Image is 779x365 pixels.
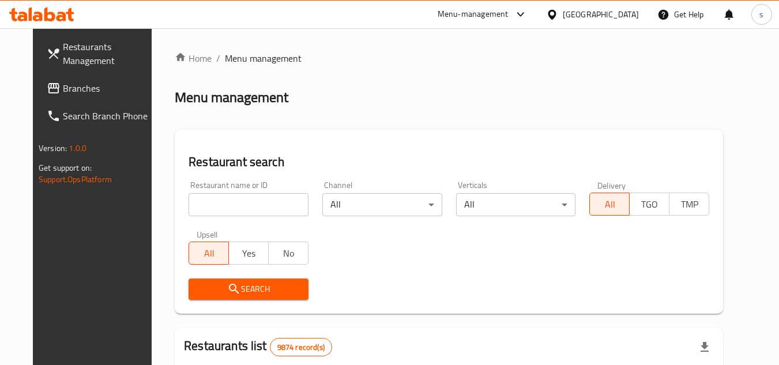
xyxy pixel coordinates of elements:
div: [GEOGRAPHIC_DATA] [563,8,639,21]
span: 9874 record(s) [270,342,332,353]
span: Menu management [225,51,302,65]
span: Get support on: [39,160,92,175]
a: Branches [37,74,163,102]
span: TGO [634,196,665,213]
button: All [189,242,229,265]
a: Support.OpsPlatform [39,172,112,187]
span: Search Branch Phone [63,109,154,123]
a: Restaurants Management [37,33,163,74]
span: 1.0.0 [69,141,86,156]
div: All [456,193,576,216]
span: Restaurants Management [63,40,154,67]
button: TMP [669,193,709,216]
li: / [216,51,220,65]
div: Total records count [270,338,332,356]
h2: Menu management [175,88,288,107]
a: Search Branch Phone [37,102,163,130]
span: No [273,245,304,262]
label: Delivery [597,181,626,189]
span: Branches [63,81,154,95]
button: TGO [629,193,669,216]
button: Search [189,279,308,300]
span: All [594,196,625,213]
h2: Restaurants list [184,337,332,356]
span: TMP [674,196,705,213]
div: All [322,193,442,216]
a: Home [175,51,212,65]
button: Yes [228,242,269,265]
button: No [268,242,308,265]
span: Version: [39,141,67,156]
span: s [759,8,763,21]
div: Menu-management [438,7,509,21]
button: All [589,193,630,216]
nav: breadcrumb [175,51,723,65]
label: Upsell [197,230,218,238]
span: Yes [234,245,264,262]
span: All [194,245,224,262]
h2: Restaurant search [189,153,709,171]
div: Export file [691,333,718,361]
input: Search for restaurant name or ID.. [189,193,308,216]
span: Search [198,282,299,296]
